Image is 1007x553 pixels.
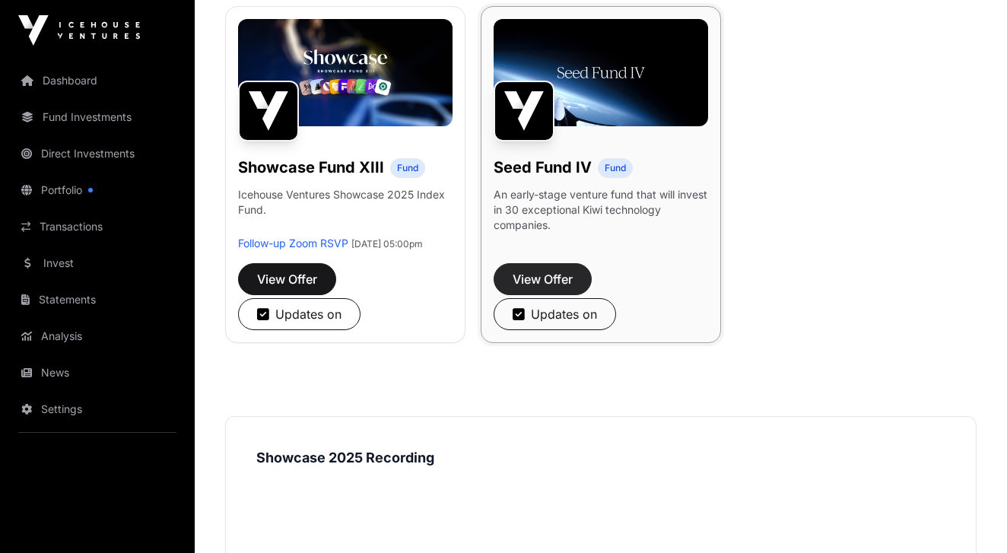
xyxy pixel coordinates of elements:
[18,15,140,46] img: Icehouse Ventures Logo
[494,19,708,126] img: Seed-Fund-4_Banner.jpg
[238,298,361,330] button: Updates on
[238,237,348,249] a: Follow-up Zoom RSVP
[257,305,341,323] div: Updates on
[12,173,183,207] a: Portfolio
[513,305,597,323] div: Updates on
[513,270,573,288] span: View Offer
[605,162,626,174] span: Fund
[12,210,183,243] a: Transactions
[256,450,434,466] strong: Showcase 2025 Recording
[238,263,336,295] button: View Offer
[238,19,453,126] img: Showcase-Fund-Banner-1.jpg
[397,162,418,174] span: Fund
[12,356,183,389] a: News
[12,137,183,170] a: Direct Investments
[238,157,384,178] h1: Showcase Fund XIII
[12,64,183,97] a: Dashboard
[494,187,708,233] p: An early-stage venture fund that will invest in 30 exceptional Kiwi technology companies.
[257,270,317,288] span: View Offer
[494,157,592,178] h1: Seed Fund IV
[12,100,183,134] a: Fund Investments
[12,283,183,316] a: Statements
[494,81,554,141] img: Seed Fund IV
[931,480,1007,553] iframe: Chat Widget
[12,246,183,280] a: Invest
[494,263,592,295] button: View Offer
[12,319,183,353] a: Analysis
[494,298,616,330] button: Updates on
[238,187,453,218] p: Icehouse Ventures Showcase 2025 Index Fund.
[238,81,299,141] img: Showcase Fund XIII
[12,393,183,426] a: Settings
[351,238,423,249] span: [DATE] 05:00pm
